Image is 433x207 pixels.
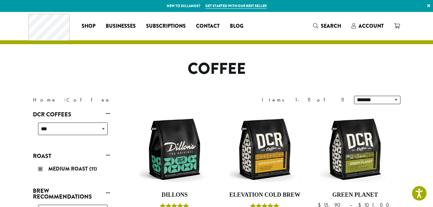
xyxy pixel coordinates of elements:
[33,120,110,143] div: DCR Coffees
[318,192,392,199] h4: Green Planet
[64,94,66,104] span: ›
[28,60,405,78] h1: Coffee
[106,22,136,30] span: Businesses
[76,21,101,31] a: Shop
[33,96,57,103] a: Home
[196,22,220,30] span: Contact
[89,165,97,172] span: (11)
[146,22,186,30] span: Subscriptions
[48,165,89,172] span: Medium Roast
[138,192,212,199] h4: Dillons
[359,22,384,30] span: Account
[82,22,95,30] span: Shop
[33,151,110,162] a: Roast
[228,192,302,199] h4: Elevation Cold Brew
[33,185,110,202] a: Brew Recommendations
[321,22,341,30] span: Search
[33,96,207,104] nav: Breadcrumb
[33,109,110,120] a: DCR Coffees
[262,96,344,104] div: Items 1-11 of 11
[33,162,110,178] div: Roast
[137,112,212,186] img: DCR-12oz-Dillons-Stock-scaled.png
[228,112,302,186] img: DCR-12oz-Elevation-Cold-Brew-Stock-scaled.png
[205,3,267,9] a: Get started with our best seller
[318,112,392,186] img: DCR-12oz-FTO-Green-Planet-Stock-scaled.png
[308,21,346,31] a: Search
[230,22,243,30] span: Blog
